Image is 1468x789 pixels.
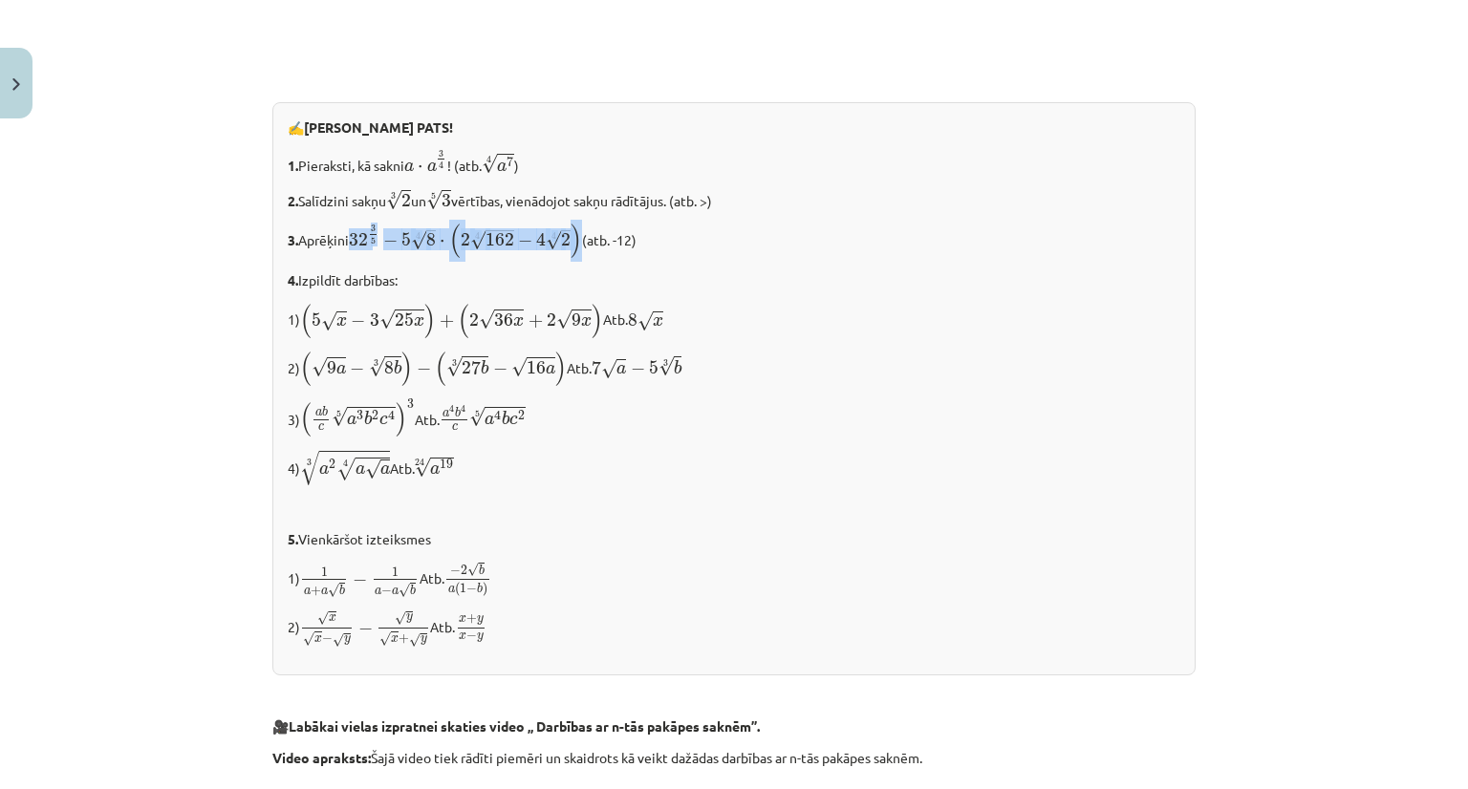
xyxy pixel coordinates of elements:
p: ✍️ [288,117,1180,138]
b: Video apraksts: [272,749,371,766]
p: Aprēķini (atb. -12) [288,223,1180,259]
span: 7 [507,156,513,166]
span: 2 [461,233,470,246]
span: a [304,588,311,595]
span: − [383,234,398,247]
span: b [477,584,483,594]
span: 4 [449,405,454,413]
span: ) [483,583,487,597]
span: √ [379,309,395,330]
span: 5 [649,361,658,374]
span: x [314,636,322,643]
b: [PERSON_NAME] PATS! [304,118,453,136]
b: 2. [288,192,298,209]
span: + [466,614,477,624]
p: Šajā video tiek rādīti piemēri un skaidrots kā veikt dažādas darbības ar n-tās pakāpes saknēm. [272,748,1196,768]
span: √ [369,356,384,376]
span: 8 [628,312,637,326]
span: a [443,411,449,417]
span: √ [601,359,616,379]
p: 4) Atb. [288,449,1180,486]
span: ( [455,583,460,597]
span: b [364,411,372,425]
span: a [427,162,437,172]
p: 1) Atb. [288,302,1180,338]
span: √ [511,357,527,377]
span: a [430,465,440,475]
span: √ [556,309,572,330]
span: 19 [440,459,453,469]
span: ) [555,352,567,386]
span: √ [479,309,494,330]
span: + [311,586,321,596]
span: 9 [327,361,336,374]
span: 2 [372,411,378,420]
span: − [350,362,364,375]
span: √ [415,458,430,478]
b: Labākai vielas izpratnei skaties video „ Darbības ar n-tās pakāpes saknēm”. [289,717,760,735]
span: c [318,424,324,431]
span: y [406,614,413,623]
p: Izpildīt darbības: [288,270,1180,290]
span: 2 [547,312,556,326]
span: 8 [426,233,436,246]
span: x [414,316,424,326]
span: √ [637,311,653,331]
p: 2) Atb. [288,609,1180,648]
span: + [440,313,454,327]
b: 5. [288,530,298,547]
span: ( [300,303,312,337]
span: 2 [461,565,467,575]
span: − [466,585,477,594]
span: 2 [469,312,479,326]
span: 5 [371,237,376,244]
span: 25 [395,312,414,326]
span: x [653,316,663,326]
span: √ [303,631,314,646]
span: a [315,410,322,416]
span: ) [396,402,407,437]
span: √ [386,190,401,210]
span: c [379,416,388,425]
span: b [674,360,681,374]
span: 4 [461,405,465,413]
span: a [319,465,329,475]
span: − [358,622,373,635]
b: 1. [288,157,298,174]
span: ) [571,224,582,258]
span: b [479,565,485,575]
span: ( [435,352,446,386]
span: − [417,362,431,375]
span: − [450,566,461,576]
span: a [448,586,455,593]
span: a [404,162,414,172]
span: a [356,465,365,475]
span: 9 [572,312,581,326]
span: ) [401,352,413,386]
span: a [321,588,328,595]
span: ⋅ [440,240,444,245]
p: Pieraksti, kā sakni ! (atb. ) [288,149,1180,176]
span: x [459,633,466,640]
span: 7 [592,360,601,374]
span: √ [469,407,485,427]
span: √ [395,611,406,626]
span: y [477,617,484,626]
span: √ [332,407,347,427]
span: a [336,365,346,374]
span: 162 [486,233,514,246]
p: 🎥 [272,716,1196,736]
span: y [344,636,351,645]
span: √ [321,311,336,331]
span: 2 [401,194,411,207]
span: 8 [384,361,394,374]
span: ( [300,352,312,386]
span: 3 [439,150,443,157]
span: ( [300,402,312,437]
span: b [410,586,416,596]
span: b [322,407,328,417]
b: 4. [288,271,298,288]
span: − [351,313,365,327]
span: − [353,573,367,586]
span: a [392,588,399,595]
